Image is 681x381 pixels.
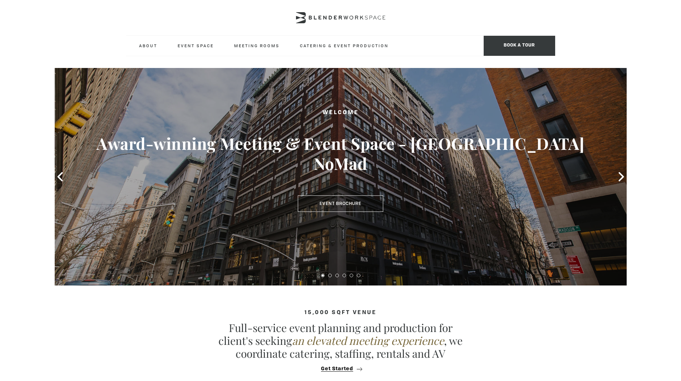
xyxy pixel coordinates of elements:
[298,195,383,212] a: Event Brochure
[321,366,353,372] span: Get Started
[294,36,394,55] a: Catering & Event Production
[319,366,362,372] button: Get Started
[216,321,466,360] p: Full-service event planning and production for client's seeking , we coordinate catering, staffin...
[83,133,598,174] h3: Award-winning Meeting & Event Space - [GEOGRAPHIC_DATA] NoMad
[172,36,219,55] a: Event Space
[292,333,444,348] em: an elevated meeting experience
[83,108,598,117] h2: Welcome
[126,310,555,316] h4: 15,000 sqft venue
[133,36,163,55] a: About
[228,36,285,55] a: Meeting Rooms
[484,36,555,56] span: Book a tour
